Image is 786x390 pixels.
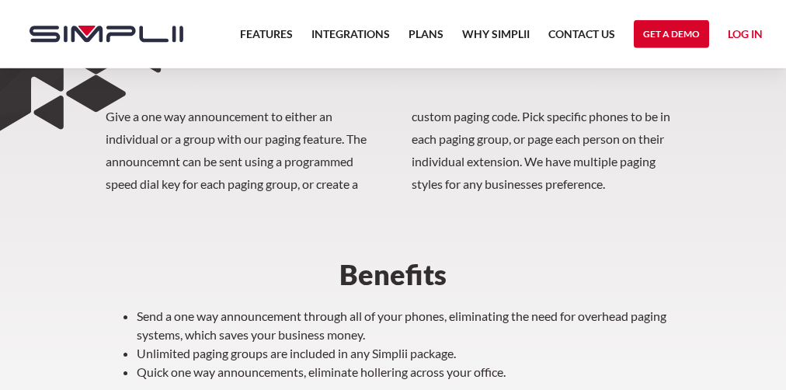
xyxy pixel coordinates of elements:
[30,26,183,43] img: Simplii
[106,106,680,195] p: Give a one way announcement to either an individual or a group with our paging feature. The annou...
[137,363,680,381] li: Quick one way announcements, eliminate hollering across your office.
[409,25,443,53] a: Plans
[728,25,763,48] a: Log in
[311,25,390,53] a: Integrations
[137,307,680,344] li: Send a one way announcement through all of your phones, eliminating the need for overhead paging ...
[462,25,530,53] a: Why Simplii
[548,25,615,53] a: Contact US
[137,344,680,363] li: Unlimited paging groups are included in any Simplii package.
[634,20,709,48] a: Get a Demo
[240,25,293,53] a: Features
[106,260,680,288] h2: Benefits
